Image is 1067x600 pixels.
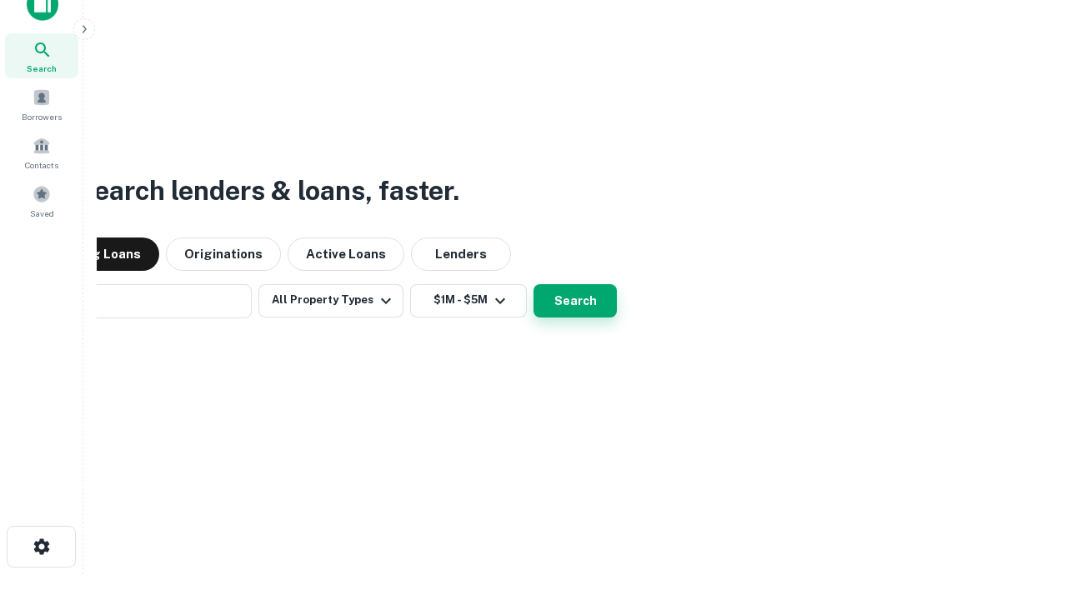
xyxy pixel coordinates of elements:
[166,237,281,271] button: Originations
[27,62,57,75] span: Search
[76,171,459,211] h3: Search lenders & loans, faster.
[25,158,58,172] span: Contacts
[5,178,78,223] a: Saved
[533,284,617,317] button: Search
[30,207,54,220] span: Saved
[984,467,1067,547] iframe: Chat Widget
[5,130,78,175] a: Contacts
[5,33,78,78] a: Search
[288,237,404,271] button: Active Loans
[5,82,78,127] a: Borrowers
[410,284,527,317] button: $1M - $5M
[22,110,62,123] span: Borrowers
[411,237,511,271] button: Lenders
[258,284,403,317] button: All Property Types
